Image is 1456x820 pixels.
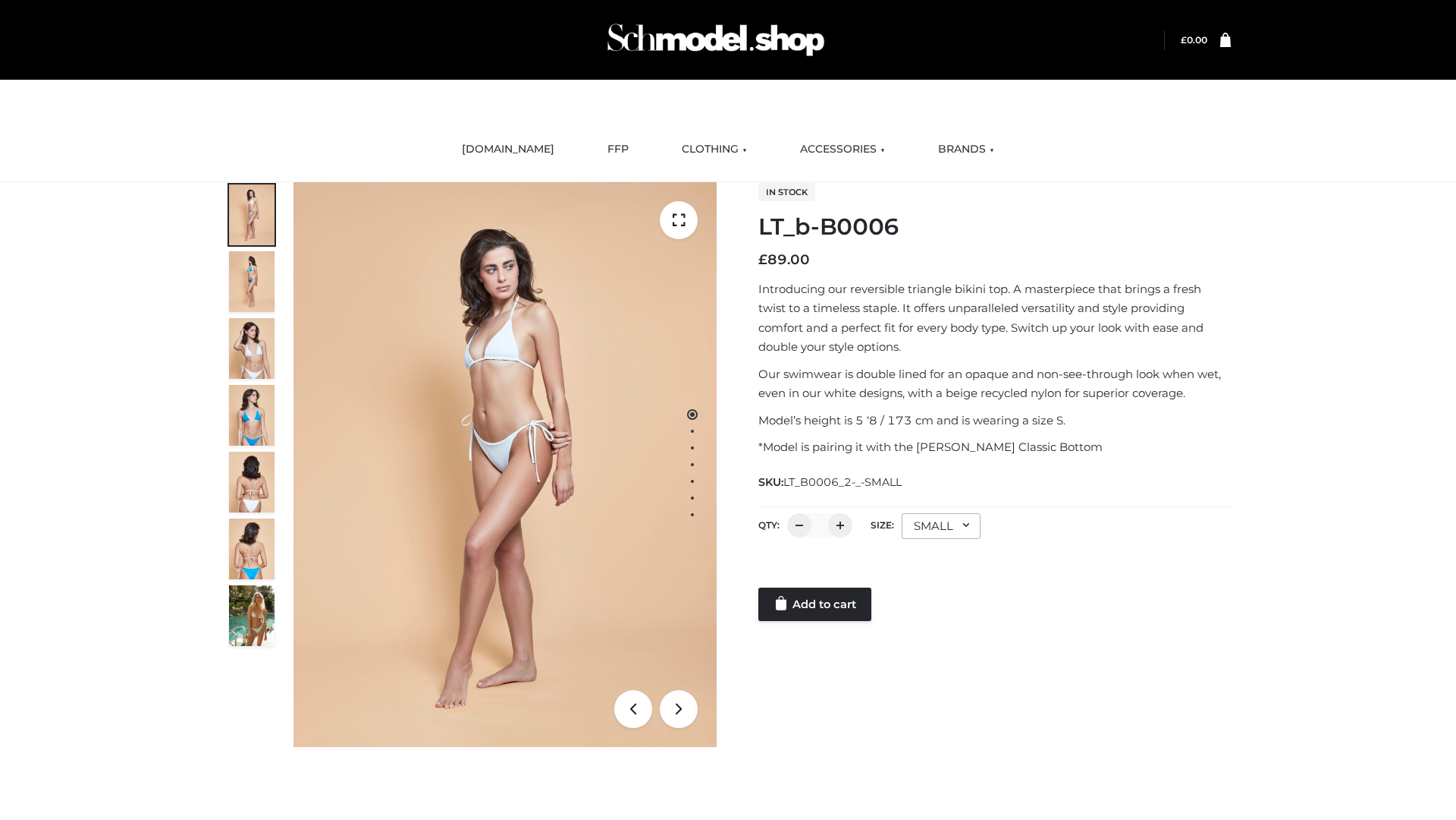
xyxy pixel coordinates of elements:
[758,183,815,201] span: In stock
[783,475,902,489] span: LT_B0006_2-_-SMALL
[670,133,758,166] a: CLOTHING
[1181,34,1207,46] a: £0.00
[789,133,896,166] a: ACCESSORIES
[902,513,981,539] div: SMALL
[758,473,903,491] span: SKU:
[229,585,275,646] img: Arieltop_CloudNine_AzureSky2.jpg
[229,452,275,512] img: ArielClassicBikiniTop_CloudNine_AzureSky_OW114ECO_7-scaled.jpg
[758,588,871,621] a: Add to cart
[927,133,1006,166] a: BRANDS
[602,10,830,70] img: Schmodel Admin 964
[229,184,275,245] img: ArielClassicBikiniTop_CloudNine_AzureSky_OW114ECO_1-scaled.jpg
[758,411,1231,430] p: Model’s height is 5 ‘8 / 173 cm and is wearing a size S.
[871,519,894,531] label: Size:
[758,519,780,531] label: QTY:
[1181,34,1187,46] span: £
[758,251,767,268] span: £
[293,182,717,747] img: ArielClassicBikiniTop_CloudNine_AzureSky_OW114ECO_1
[229,519,275,579] img: ArielClassicBikiniTop_CloudNine_AzureSky_OW114ECO_8-scaled.jpg
[758,279,1231,357] p: Introducing our reversible triangle bikini top. A masterpiece that brings a fresh twist to a time...
[758,251,810,268] bdi: 89.00
[758,213,1231,241] h1: LT_b-B0006
[758,437,1231,457] p: *Model is pairing it with the [PERSON_NAME] Classic Bottom
[758,364,1231,403] p: Our swimwear is double lined for an opaque and non-see-through look when wet, even in our white d...
[229,318,275,379] img: ArielClassicBikiniTop_CloudNine_AzureSky_OW114ECO_3-scaled.jpg
[229,385,275,446] img: ArielClassicBikiniTop_CloudNine_AzureSky_OW114ECO_4-scaled.jpg
[1181,34,1207,46] bdi: 0.00
[229,251,275,312] img: ArielClassicBikiniTop_CloudNine_AzureSky_OW114ECO_2-scaled.jpg
[596,133,640,166] a: FFP
[450,133,566,166] a: [DOMAIN_NAME]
